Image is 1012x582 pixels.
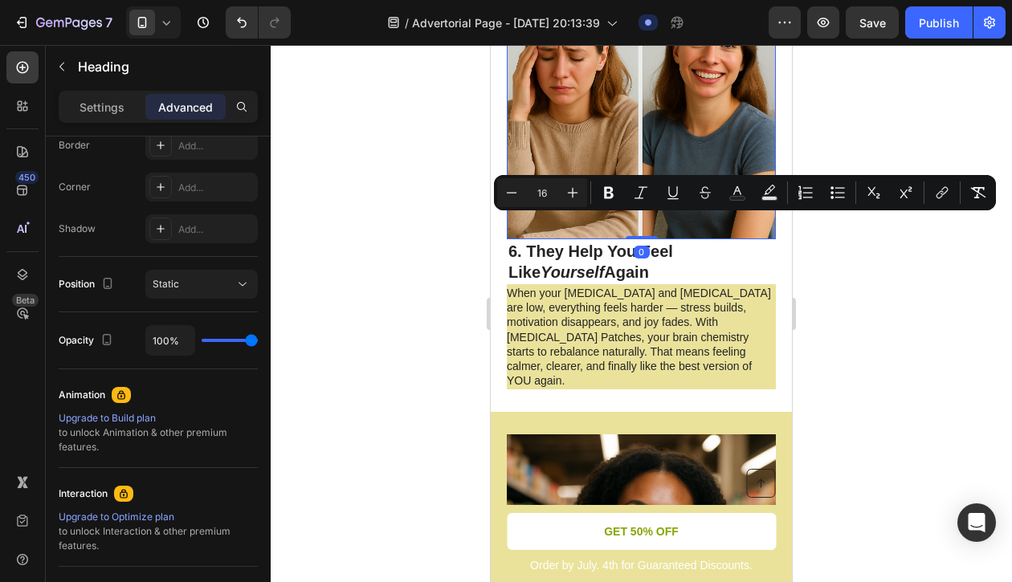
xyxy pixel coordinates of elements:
[153,278,179,290] span: Static
[494,175,996,210] div: Editor contextual toolbar
[905,6,973,39] button: Publish
[158,99,213,116] p: Advanced
[178,181,254,195] div: Add...
[143,201,159,214] div: 0
[50,218,113,236] i: Yourself
[178,222,254,237] div: Add...
[18,196,284,238] p: 6. They Help You Feel Like Again
[59,510,258,524] div: Upgrade to Optimize plan
[16,241,284,343] p: When your [MEDICAL_DATA] and [MEDICAL_DATA] are low, everything feels harder — stress builds, mot...
[957,503,996,542] div: Open Intercom Messenger
[59,180,91,194] div: Corner
[491,45,792,582] iframe: Design area
[16,194,285,239] h2: Rich Text Editor. Editing area: main
[78,57,251,76] p: Heading
[12,294,39,307] div: Beta
[15,171,39,184] div: 450
[145,270,258,299] button: Static
[59,274,117,295] div: Position
[226,6,291,39] div: Undo/Redo
[178,139,254,153] div: Add...
[59,411,258,425] div: Upgrade to Build plan
[6,6,120,39] button: 7
[846,6,899,39] button: Save
[59,222,96,236] div: Shadow
[59,330,116,352] div: Opacity
[59,411,258,454] div: to unlock Animation & other premium features.
[859,16,886,30] span: Save
[80,99,124,116] p: Settings
[59,486,108,501] div: Interaction
[146,326,194,355] input: Auto
[919,14,959,31] div: Publish
[59,138,90,153] div: Border
[405,14,409,31] span: /
[412,14,600,31] span: Advertorial Page - [DATE] 20:13:39
[105,13,112,32] p: 7
[59,510,258,553] div: to unlock Interaction & other premium features.
[59,388,105,402] div: Animation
